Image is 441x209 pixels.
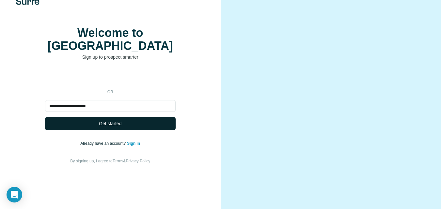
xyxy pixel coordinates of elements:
[113,159,123,163] a: Terms
[7,187,22,202] div: Open Intercom Messenger
[126,159,150,163] a: Privacy Policy
[45,117,176,130] button: Get started
[45,54,176,60] p: Sign up to prospect smarter
[127,141,140,146] a: Sign in
[45,26,176,52] h1: Welcome to [GEOGRAPHIC_DATA]
[42,70,179,84] iframe: Sign in with Google Button
[99,120,121,127] span: Get started
[80,141,127,146] span: Already have an account?
[70,159,150,163] span: By signing up, I agree to &
[100,89,121,95] p: or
